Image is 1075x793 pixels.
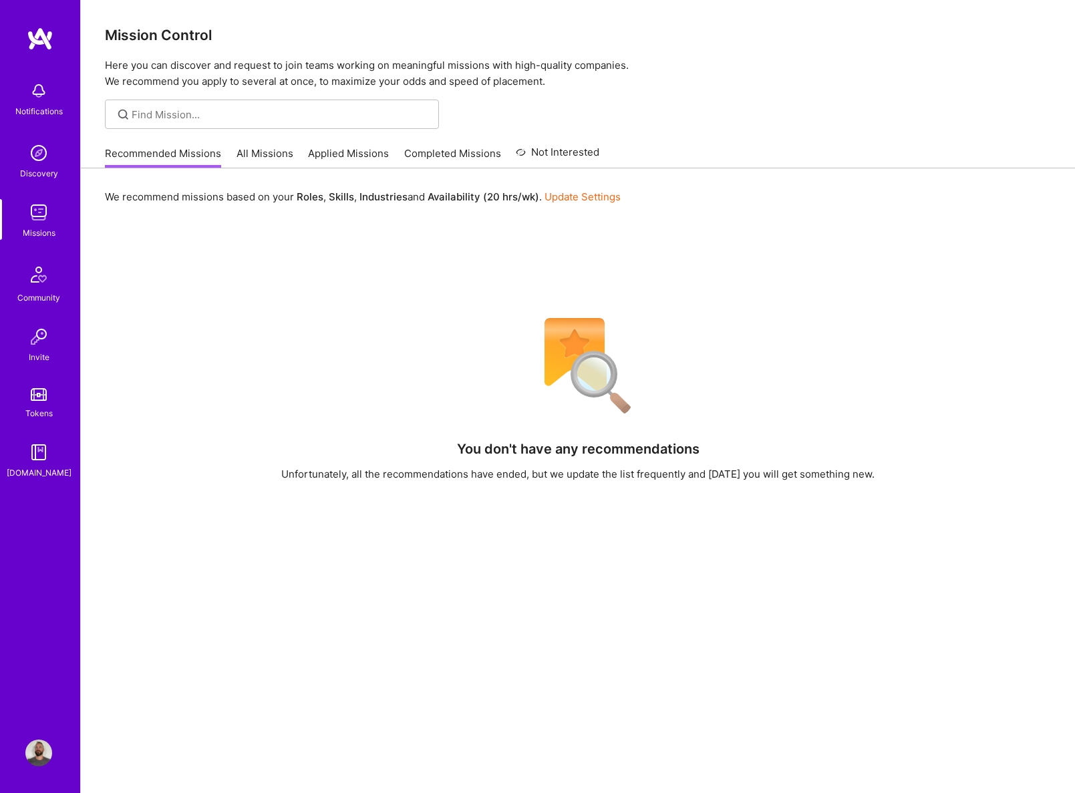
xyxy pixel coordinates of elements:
a: Applied Missions [308,146,389,168]
div: Unfortunately, all the recommendations have ended, but we update the list frequently and [DATE] y... [281,467,875,481]
a: User Avatar [22,740,55,766]
a: Recommended Missions [105,146,221,168]
img: bell [25,77,52,104]
p: Here you can discover and request to join teams working on meaningful missions with high-quality ... [105,57,1051,90]
i: icon SearchGrey [116,107,131,122]
div: Missions [23,226,55,240]
img: Community [23,259,55,291]
img: tokens [31,388,47,401]
img: Invite [25,323,52,350]
b: Roles [297,190,323,203]
img: No Results [521,309,635,423]
h3: Mission Control [105,27,1051,43]
img: guide book [25,439,52,466]
a: Completed Missions [404,146,501,168]
img: User Avatar [25,740,52,766]
a: Not Interested [516,144,599,168]
div: Invite [29,350,49,364]
div: Community [17,291,60,305]
h4: You don't have any recommendations [457,441,700,457]
div: Discovery [20,166,58,180]
b: Skills [329,190,354,203]
a: Update Settings [545,190,621,203]
img: logo [27,27,53,51]
a: All Missions [237,146,293,168]
input: Find Mission... [132,108,429,122]
p: We recommend missions based on your , , and . [105,190,621,204]
div: [DOMAIN_NAME] [7,466,71,480]
b: Industries [359,190,408,203]
div: Notifications [15,104,63,118]
div: Tokens [25,406,53,420]
img: discovery [25,140,52,166]
img: teamwork [25,199,52,226]
b: Availability (20 hrs/wk) [428,190,539,203]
